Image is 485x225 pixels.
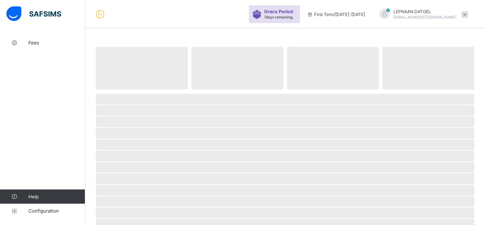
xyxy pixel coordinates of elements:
[6,6,61,21] img: safsims
[28,194,85,199] span: Help
[393,9,456,14] span: LEPNAAN DATOEL
[96,196,474,207] span: ‌
[393,15,456,19] span: [EMAIL_ADDRESS][DOMAIN_NAME]
[307,12,365,17] span: session/term information
[28,40,85,45] span: Fees
[96,117,474,127] span: ‌
[372,9,472,20] div: LEPNAANDATOEL
[96,151,474,161] span: ‌
[191,47,283,90] span: ‌
[96,105,474,116] span: ‌
[252,10,261,19] img: sticker-purple.71386a28dfed39d6af7621340158ba97.svg
[28,208,85,214] span: Configuration
[287,47,379,90] span: ‌
[96,173,474,184] span: ‌
[96,185,474,195] span: ‌
[382,47,474,90] span: ‌
[96,47,188,90] span: ‌
[96,208,474,218] span: ‌
[264,15,293,19] span: 7 days remaining
[96,94,474,105] span: ‌
[96,139,474,150] span: ‌
[96,128,474,139] span: ‌
[264,9,293,14] span: Grace Period
[96,162,474,173] span: ‌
